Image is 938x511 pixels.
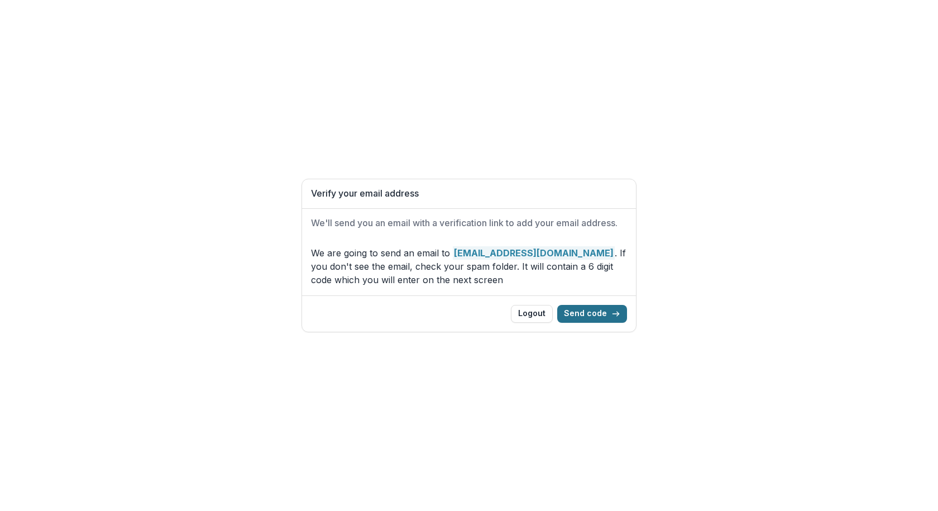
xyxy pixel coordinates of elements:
button: Send code [557,305,627,323]
p: We are going to send an email to . If you don't see the email, check your spam folder. It will co... [311,246,627,286]
h1: Verify your email address [311,188,627,199]
strong: [EMAIL_ADDRESS][DOMAIN_NAME] [453,246,615,260]
h2: We'll send you an email with a verification link to add your email address. [311,218,627,228]
button: Logout [511,305,553,323]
